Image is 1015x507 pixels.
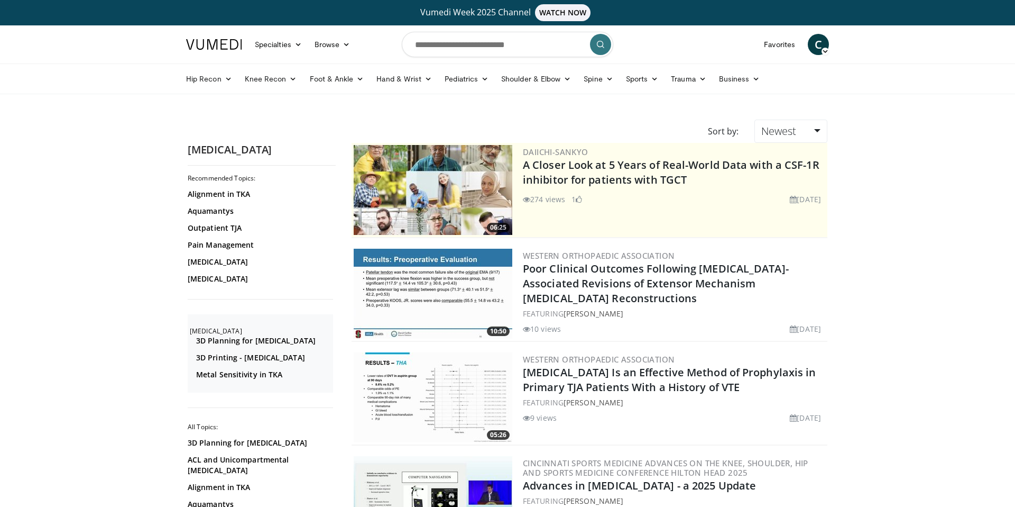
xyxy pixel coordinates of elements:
[188,206,330,216] a: Aquamantys
[196,369,330,380] a: Metal Sensitivity in TKA
[523,323,561,334] li: 10 views
[571,194,582,205] li: 1
[354,145,512,235] img: 93c22cae-14d1-47f0-9e4a-a244e824b022.png.300x170_q85_crop-smart_upscale.jpg
[188,240,330,250] a: Pain Management
[523,412,557,423] li: 9 views
[758,34,801,55] a: Favorites
[188,438,330,448] a: 3D Planning for [MEDICAL_DATA]
[523,495,825,506] div: FEATURING
[354,352,512,442] a: 05:26
[523,397,825,408] div: FEATURING
[188,174,333,183] h2: Recommended Topics:
[808,34,829,55] a: C
[438,68,495,89] a: Pediatrics
[188,4,827,21] a: Vumedi Week 2025 ChannelWATCH NOW
[523,478,756,493] a: Advances in [MEDICAL_DATA] - a 2025 Update
[564,496,623,506] a: [PERSON_NAME]
[196,336,330,346] a: 3D Planning for [MEDICAL_DATA]
[577,68,619,89] a: Spine
[564,397,623,408] a: [PERSON_NAME]
[188,189,330,200] a: Alignment in TKA
[523,308,825,319] div: FEATURING
[790,194,821,205] li: [DATE]
[188,274,330,284] a: [MEDICAL_DATA]
[790,323,821,334] li: [DATE]
[196,352,330,363] a: 3D Printing - [MEDICAL_DATA]
[754,120,827,143] a: Newest
[564,309,623,319] a: [PERSON_NAME]
[761,124,796,138] span: Newest
[186,39,242,50] img: VuMedi Logo
[402,32,613,57] input: Search topics, interventions
[523,158,819,187] a: A Closer Look at 5 Years of Real-World Data with a CSF-1R inhibitor for patients with TGCT
[354,249,512,339] a: 10:50
[180,68,238,89] a: Hip Recon
[523,261,789,305] a: Poor Clinical Outcomes Following [MEDICAL_DATA]-Associated Revisions of Extensor Mechanism [MEDIC...
[308,34,357,55] a: Browse
[188,423,333,431] h2: All Topics:
[713,68,767,89] a: Business
[354,145,512,235] a: 06:25
[188,257,330,267] a: [MEDICAL_DATA]
[370,68,438,89] a: Hand & Wrist
[303,68,371,89] a: Foot & Ankle
[487,223,510,232] span: 06:25
[188,482,330,493] a: Alignment in TKA
[188,223,330,233] a: Outpatient TJA
[487,327,510,336] span: 10:50
[188,143,336,157] h2: [MEDICAL_DATA]
[190,327,333,336] h2: [MEDICAL_DATA]
[523,458,808,478] a: Cincinnati Sports Medicine Advances on the Knee, Shoulder, Hip and Sports Medicine Conference Hil...
[188,455,330,476] a: ACL and Unicompartmental [MEDICAL_DATA]
[495,68,577,89] a: Shoulder & Elbow
[523,354,675,365] a: Western Orthopaedic Association
[620,68,665,89] a: Sports
[523,250,675,261] a: Western Orthopaedic Association
[487,430,510,440] span: 05:26
[523,194,565,205] li: 274 views
[535,4,591,21] span: WATCH NOW
[665,68,713,89] a: Trauma
[354,249,512,339] img: b97f3ed8-2ebe-473e-92c1-7a4e387d9769.300x170_q85_crop-smart_upscale.jpg
[523,365,816,394] a: [MEDICAL_DATA] Is an Effective Method of Prophylaxis in Primary TJA Patients With a History of VTE
[238,68,303,89] a: Knee Recon
[354,352,512,442] img: d61cac32-414c-4499-bfef-b1a580b794ff.300x170_q85_crop-smart_upscale.jpg
[790,412,821,423] li: [DATE]
[700,120,746,143] div: Sort by:
[523,147,588,157] a: Daiichi-Sankyo
[248,34,308,55] a: Specialties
